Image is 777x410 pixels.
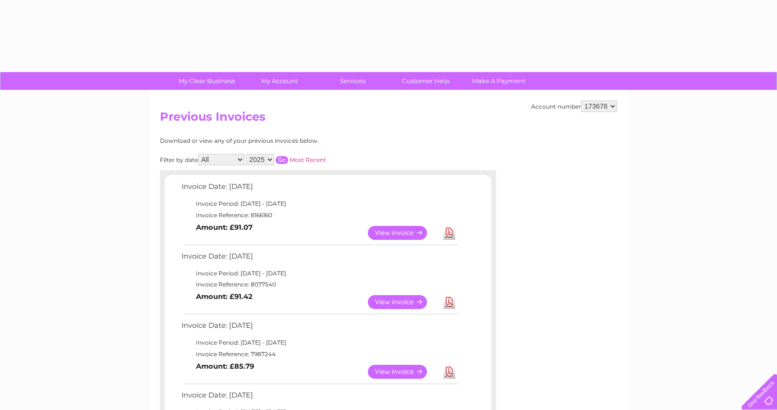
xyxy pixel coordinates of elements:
[196,223,253,232] b: Amount: £91.07
[240,72,319,90] a: My Account
[196,362,254,371] b: Amount: £85.79
[179,337,460,348] td: Invoice Period: [DATE] - [DATE]
[160,154,412,165] div: Filter by date
[179,279,460,290] td: Invoice Reference: 8077540
[179,389,460,407] td: Invoice Date: [DATE]
[160,110,617,128] h2: Previous Invoices
[160,137,412,144] div: Download or view any of your previous invoices below.
[196,292,253,301] b: Amount: £91.42
[459,72,538,90] a: Make A Payment
[386,72,465,90] a: Customer Help
[179,250,460,268] td: Invoice Date: [DATE]
[368,295,438,309] a: View
[179,348,460,360] td: Invoice Reference: 7987244
[531,100,617,112] div: Account number
[443,295,455,309] a: Download
[443,226,455,240] a: Download
[179,210,460,221] td: Invoice Reference: 8166160
[313,72,392,90] a: Services
[443,365,455,379] a: Download
[368,226,438,240] a: View
[179,268,460,279] td: Invoice Period: [DATE] - [DATE]
[167,72,246,90] a: My Clear Business
[179,180,460,198] td: Invoice Date: [DATE]
[179,198,460,210] td: Invoice Period: [DATE] - [DATE]
[179,319,460,337] td: Invoice Date: [DATE]
[290,156,326,163] a: Most Recent
[368,365,438,379] a: View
